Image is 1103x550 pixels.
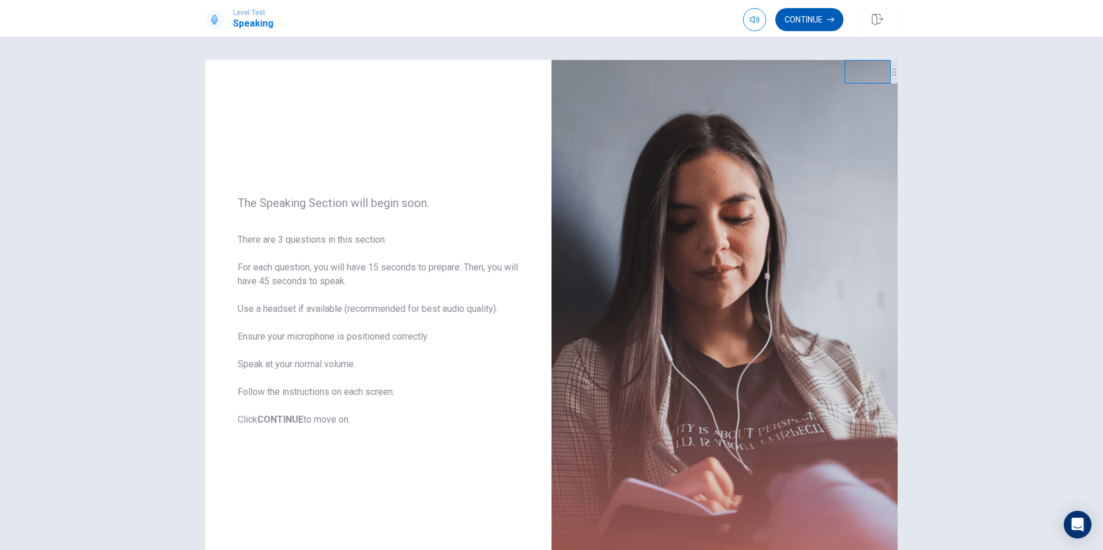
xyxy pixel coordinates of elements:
span: There are 3 questions in this section. For each question, you will have 15 seconds to prepare. Th... [238,233,519,427]
b: CONTINUE [257,414,303,425]
button: Continue [775,8,843,31]
h1: Speaking [233,17,273,31]
span: The Speaking Section will begin soon. [238,196,519,210]
span: Level Test [233,9,273,17]
div: Open Intercom Messenger [1064,511,1091,538]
